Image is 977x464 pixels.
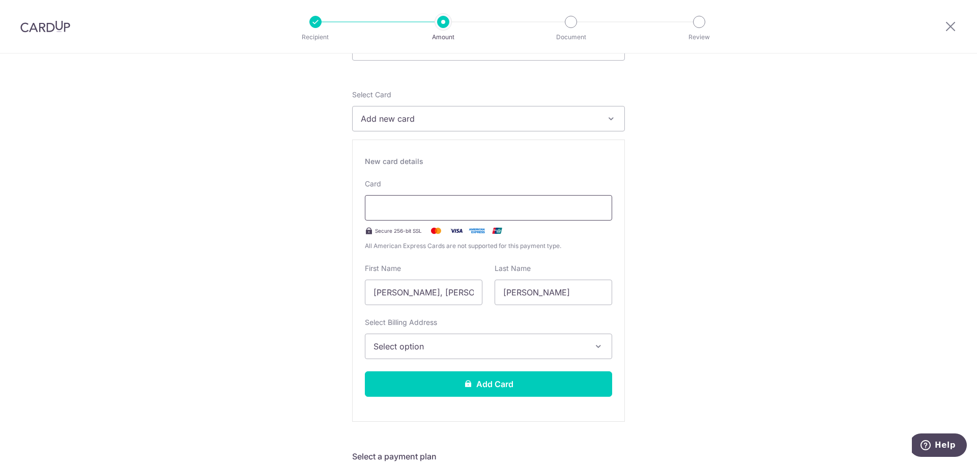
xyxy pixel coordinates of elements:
[406,32,481,42] p: Amount
[352,450,625,462] h5: Select a payment plan
[352,106,625,131] button: Add new card
[278,32,353,42] p: Recipient
[662,32,737,42] p: Review
[373,202,604,214] iframe: Secure card payment input frame
[446,225,467,237] img: Visa
[365,241,612,251] span: All American Express Cards are not supported for this payment type.
[365,179,381,189] label: Card
[426,225,446,237] img: Mastercard
[495,263,531,274] label: Last Name
[361,113,598,125] span: Add new card
[365,280,482,305] input: Cardholder First Name
[365,156,612,167] div: New card details
[365,263,401,274] label: First Name
[467,225,487,237] img: .alt.amex
[487,225,507,237] img: .alt.unionpay
[495,280,612,305] input: Cardholder Last Name
[375,227,422,235] span: Secure 256-bit SSL
[20,20,70,33] img: CardUp
[533,32,609,42] p: Document
[365,317,437,327] label: Select Billing Address
[912,433,967,459] iframe: Opens a widget where you can find more information
[365,371,612,397] button: Add Card
[352,90,391,99] span: translation missing: en.payables.payment_networks.credit_card.summary.labels.select_card
[365,334,612,359] button: Select option
[373,340,585,352] span: Select option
